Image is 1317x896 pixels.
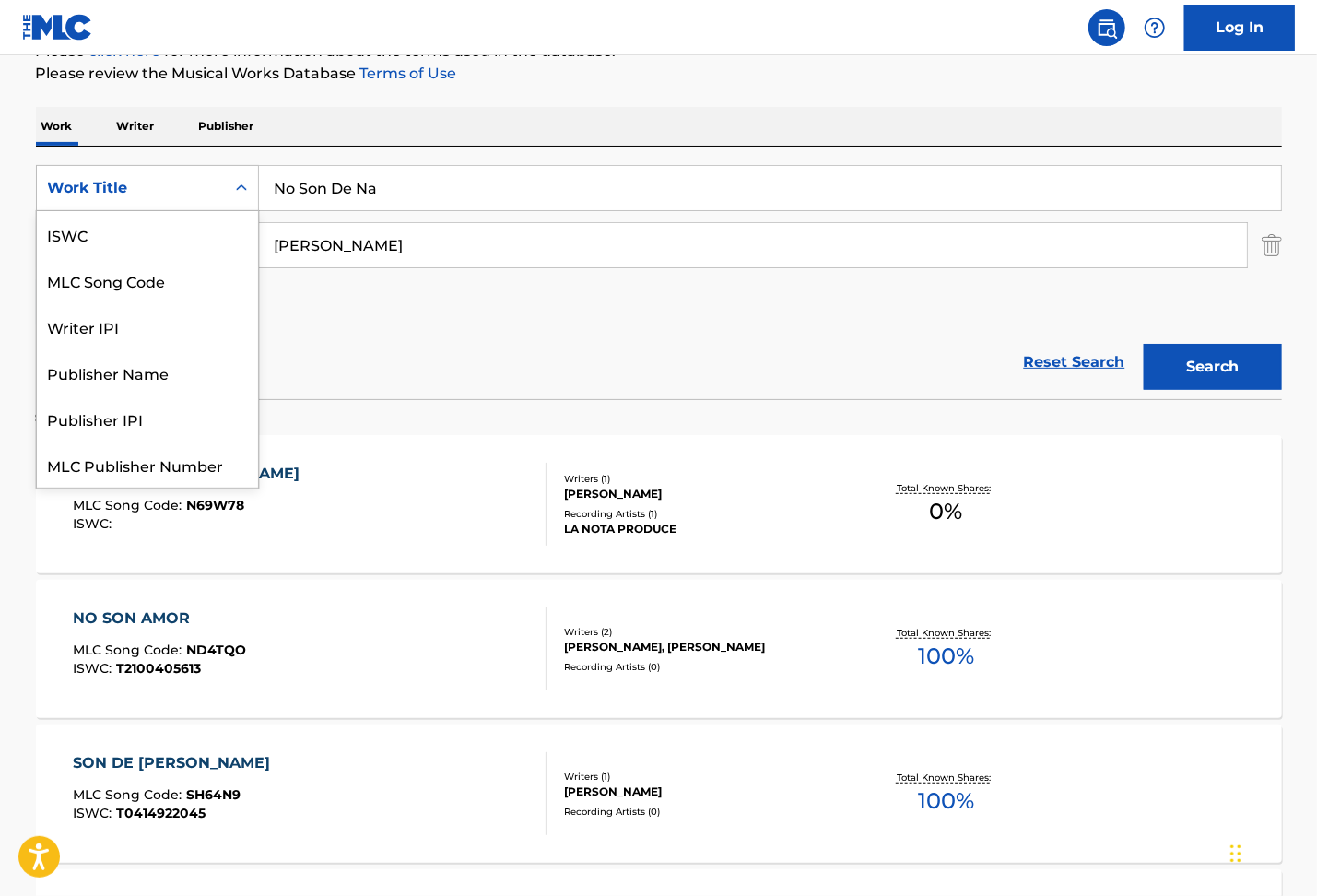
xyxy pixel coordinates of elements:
[73,642,186,658] span: MLC Song Code :
[36,580,1282,718] a: NO SON AMORMLC Song Code:ND4TQOISWC:T2100405613Writers (2)[PERSON_NAME], [PERSON_NAME]Recording A...
[564,660,842,674] div: Recording Artists ( 0 )
[73,497,186,513] span: MLC Song Code :
[564,784,842,800] div: [PERSON_NAME]
[186,786,241,803] span: SH64N9
[564,770,842,784] div: Writers ( 1 )
[36,107,78,146] p: Work
[73,607,246,630] div: NO SON AMOR
[186,642,246,658] span: ND4TQO
[116,660,201,677] span: T2100405613
[1088,9,1125,46] a: Public Search
[1144,344,1282,390] button: Search
[73,786,186,803] span: MLC Song Code :
[897,626,995,640] p: Total Known Shares:
[73,805,116,821] span: ISWC :
[37,395,258,442] div: Publisher IPI
[48,177,214,199] div: Work Title
[36,725,1282,863] a: SON DE [PERSON_NAME]MLC Song Code:SH64N9ISWC:T0414922045Writers (1)[PERSON_NAME]Recording Artists...
[37,442,258,488] div: MLC Publisher Number
[186,497,244,513] span: N69W78
[116,805,206,821] span: T0414922045
[37,257,258,303] div: MLC Song Code
[564,507,842,521] div: Recording Artists ( 1 )
[36,165,1282,399] form: Search Form
[1015,342,1135,383] a: Reset Search
[112,107,160,146] p: Writer
[73,752,279,774] div: SON DE [PERSON_NAME]
[1136,9,1173,46] div: Help
[357,65,457,82] a: Terms of Use
[918,640,974,673] span: 100 %
[1262,222,1282,268] img: Delete Criterion
[37,349,258,395] div: Publisher Name
[1225,808,1317,896] iframe: Chat Widget
[564,472,842,486] div: Writers ( 1 )
[929,495,962,528] span: 0 %
[564,486,842,502] div: [PERSON_NAME]
[37,303,258,349] div: Writer IPI
[1230,826,1241,881] div: Drag
[1144,17,1166,39] img: help
[897,771,995,784] p: Total Known Shares:
[37,211,258,257] div: ISWC
[564,521,842,537] div: LA NOTA PRODUCE
[918,784,974,818] span: 100 %
[73,660,116,677] span: ISWC :
[36,63,1282,85] p: Please review the Musical Works Database
[36,435,1282,573] a: NO SON DE [PERSON_NAME]MLC Song Code:N69W78ISWC:Writers (1)[PERSON_NAME]Recording Artists (1)LA N...
[564,625,842,639] div: Writers ( 2 )
[22,14,93,41] img: MLC Logo
[73,515,116,532] span: ISWC :
[564,639,842,655] div: [PERSON_NAME], [PERSON_NAME]
[1096,17,1118,39] img: search
[897,481,995,495] p: Total Known Shares:
[564,805,842,819] div: Recording Artists ( 0 )
[1184,5,1295,51] a: Log In
[194,107,260,146] p: Publisher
